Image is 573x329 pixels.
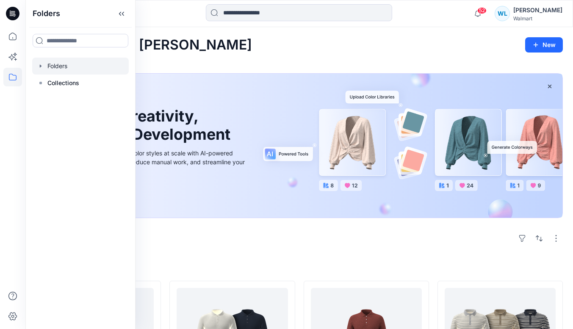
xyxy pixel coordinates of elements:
[36,37,252,53] h2: Welcome back, [PERSON_NAME]
[56,107,234,144] h1: Unleash Creativity, Speed Up Development
[56,149,247,175] div: Explore ideas faster and recolor styles at scale with AI-powered tools that boost creativity, red...
[36,262,563,272] h4: Styles
[495,6,510,21] div: WL
[513,15,562,22] div: Walmart
[47,78,79,88] p: Collections
[513,5,562,15] div: [PERSON_NAME]
[477,7,487,14] span: 52
[56,185,247,202] a: Discover more
[525,37,563,53] button: New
